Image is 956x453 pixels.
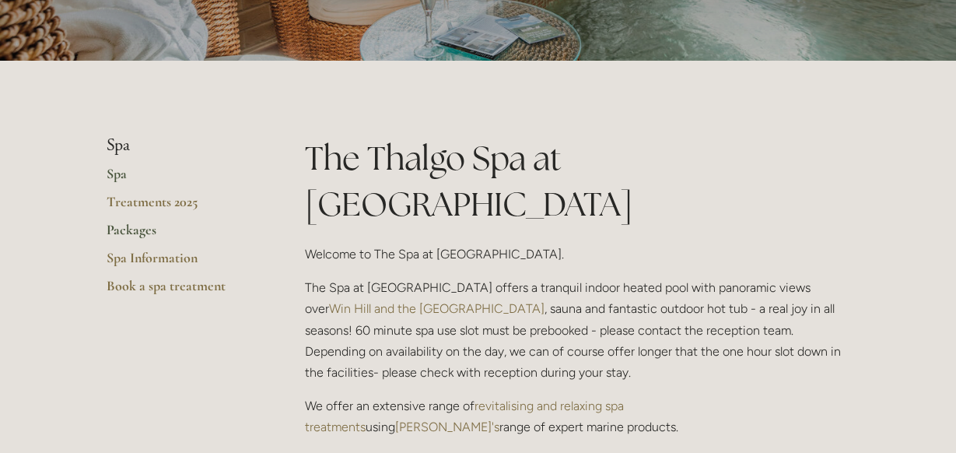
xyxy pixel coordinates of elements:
[305,244,850,265] p: Welcome to The Spa at [GEOGRAPHIC_DATA].
[107,135,255,156] li: Spa
[305,135,850,227] h1: The Thalgo Spa at [GEOGRAPHIC_DATA]
[107,277,255,305] a: Book a spa treatment
[107,165,255,193] a: Spa
[107,249,255,277] a: Spa Information
[395,420,499,434] a: [PERSON_NAME]'s
[107,221,255,249] a: Packages
[329,301,545,316] a: Win Hill and the [GEOGRAPHIC_DATA]
[305,277,850,383] p: The Spa at [GEOGRAPHIC_DATA] offers a tranquil indoor heated pool with panoramic views over , sau...
[305,395,850,437] p: We offer an extensive range of using range of expert marine products.
[107,193,255,221] a: Treatments 2025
